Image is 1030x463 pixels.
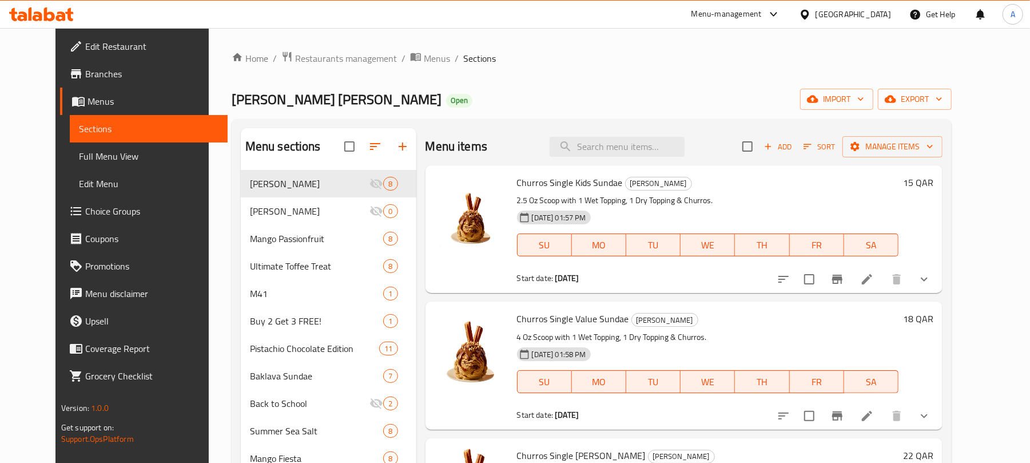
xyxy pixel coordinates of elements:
[735,370,789,393] button: TH
[389,133,416,160] button: Add section
[384,206,397,217] span: 0
[685,374,730,390] span: WE
[232,51,952,66] nav: breadcrumb
[60,252,228,280] a: Promotions
[60,33,228,60] a: Edit Restaurant
[517,370,572,393] button: SU
[250,424,384,438] span: Summer Sea Salt
[232,86,442,112] span: [PERSON_NAME] [PERSON_NAME]
[631,313,698,327] div: Churros Sundae
[878,89,952,110] button: export
[842,136,942,157] button: Manage items
[860,409,874,423] a: Edit menu item
[410,51,450,66] a: Menus
[887,92,942,106] span: export
[70,115,228,143] a: Sections
[576,374,622,390] span: MO
[241,225,416,252] div: Mango Passionfruit8
[626,370,681,393] button: TU
[60,335,228,362] a: Coverage Report
[250,287,384,300] div: M41
[626,177,691,190] span: [PERSON_NAME]
[860,272,874,286] a: Edit menu item
[383,204,397,218] div: items
[383,287,397,300] div: items
[883,402,910,430] button: delete
[446,94,472,108] div: Open
[250,259,384,273] span: Ultimate Toffee Treat
[60,225,228,252] a: Coupons
[384,398,397,409] span: 2
[739,374,785,390] span: TH
[369,177,383,191] svg: Inactive section
[383,369,397,383] div: items
[797,267,821,291] span: Select to update
[455,52,459,65] li: /
[1011,8,1015,21] span: A
[910,266,938,293] button: show more
[85,369,218,383] span: Grocery Checklist
[794,374,840,390] span: FR
[824,402,851,430] button: Branch-specific-item
[800,89,873,110] button: import
[801,138,838,156] button: Sort
[631,237,676,254] span: TU
[384,288,397,299] span: 1
[61,420,114,435] span: Get support on:
[79,122,218,136] span: Sections
[380,343,397,354] span: 11
[384,316,397,327] span: 1
[361,133,389,160] span: Sort sections
[241,362,416,390] div: Baklava Sundae7
[245,138,321,155] h2: Menu sections
[241,252,416,280] div: Ultimate Toffee Treat8
[735,234,789,256] button: TH
[517,330,899,345] p: 4 Oz Scoop with 1 Wet Topping, 1 Dry Topping & Churros.
[576,237,622,254] span: MO
[790,370,844,393] button: FR
[369,397,383,410] svg: Inactive section
[844,370,898,393] button: SA
[517,174,623,191] span: Churros Single Kids Sundae
[517,407,554,422] span: Start date:
[241,280,416,307] div: M411
[691,7,762,21] div: Menu-management
[685,237,730,254] span: WE
[281,51,397,66] a: Restaurants management
[91,401,109,415] span: 1.0.0
[917,272,931,286] svg: Show Choices
[522,237,567,254] span: SU
[435,311,508,384] img: Churros Single Value Sundae
[809,92,864,106] span: import
[527,212,591,223] span: [DATE] 01:57 PM
[681,234,735,256] button: WE
[250,232,384,246] span: Mango Passionfruit
[60,280,228,307] a: Menu disclaimer
[425,138,488,155] h2: Menu items
[550,137,685,157] input: search
[379,342,397,355] div: items
[626,234,681,256] button: TU
[250,397,370,410] span: Back to School
[572,234,626,256] button: MO
[903,311,933,327] h6: 18 QAR
[250,342,380,355] span: Pistachio Chocolate Edition
[85,39,218,53] span: Edit Restaurant
[572,370,626,393] button: MO
[816,8,891,21] div: [GEOGRAPHIC_DATA]
[241,170,416,197] div: [PERSON_NAME]8
[649,450,714,463] span: [PERSON_NAME]
[797,404,821,428] span: Select to update
[61,432,134,446] a: Support.OpsPlatform
[241,307,416,335] div: Buy 2 Get 3 FREE!1
[824,266,851,293] button: Branch-specific-item
[517,193,899,208] p: 2.5 Oz Scoop with 1 Wet Topping, 1 Dry Topping & Churros.
[273,52,277,65] li: /
[85,204,218,218] span: Choice Groups
[424,52,450,65] span: Menus
[770,402,797,430] button: sort-choices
